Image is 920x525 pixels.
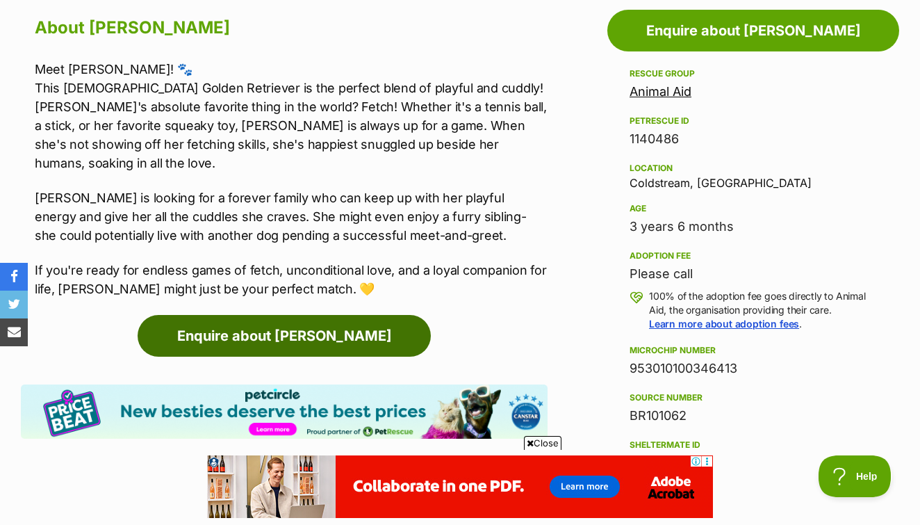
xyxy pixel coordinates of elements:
p: 100% of the adoption fee goes directly to Animal Aid, the organisation providing their care. . [649,289,877,331]
div: 953010100346413 [630,359,877,378]
p: If you're ready for endless games of fetch, unconditional love, and a loyal companion for life, [... [35,261,548,298]
p: Meet [PERSON_NAME]! 🐾 This [DEMOGRAPHIC_DATA] Golden Retriever is the perfect blend of playful an... [35,60,548,172]
img: Pet Circle promo banner [21,385,548,439]
a: Enquire about [PERSON_NAME] [138,315,431,357]
a: Enquire about [PERSON_NAME] [607,10,899,51]
div: 1140486 [630,129,877,149]
div: Please call [630,264,877,284]
div: BR101062 [630,406,877,426]
div: Location [630,163,877,174]
span: Close [524,436,561,450]
div: Sheltermate ID [630,439,877,451]
a: Animal Aid [630,84,691,99]
div: Last updated [630,487,877,498]
div: Source number [630,392,877,403]
div: Microchip number [630,345,877,356]
h2: About [PERSON_NAME] [35,13,548,43]
div: Coldstream, [GEOGRAPHIC_DATA] [630,160,877,189]
iframe: Help Scout Beacon - Open [819,455,892,497]
iframe: Advertisement [207,455,713,518]
div: 3 years 6 months [630,217,877,236]
div: PetRescue ID [630,115,877,127]
div: Rescue group [630,68,877,79]
a: Learn more about adoption fees [649,318,799,330]
div: Age [630,203,877,214]
p: [PERSON_NAME] is looking for a forever family who can keep up with her playful energy and give he... [35,188,548,245]
div: [DATE] [630,501,877,520]
div: 129381 [630,453,877,473]
div: Adoption fee [630,250,877,261]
